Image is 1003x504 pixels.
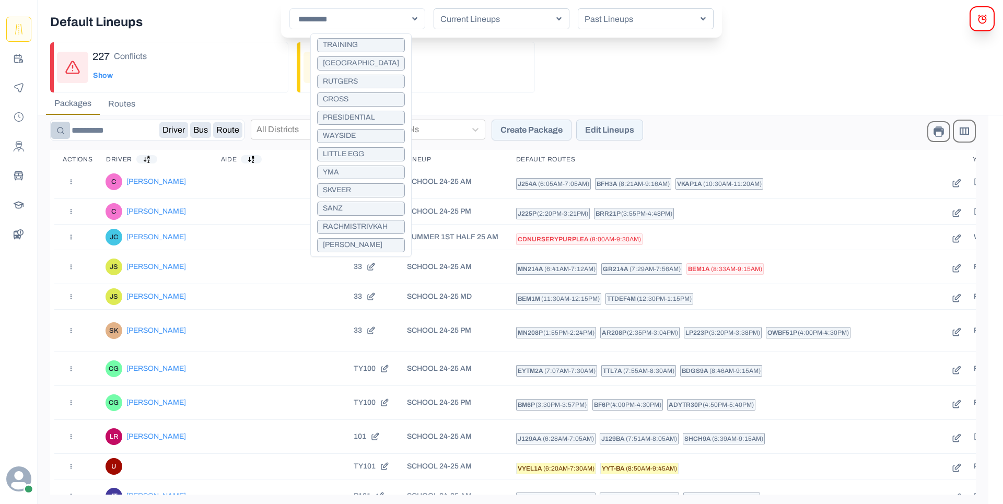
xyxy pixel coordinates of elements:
a: UU [106,458,220,475]
span: CDNURSERYPURPLEA [518,236,590,243]
a: TV-AMA (6:58am-7:25am) [600,493,679,504]
p: 33 [349,326,362,335]
p: [PERSON_NAME] [126,326,186,335]
span: ( 4:00pm - 4:30pm ) [798,329,849,336]
button: Show / Hide columns [954,121,975,142]
button: Edit Route [951,433,962,443]
a: Buses [6,163,31,188]
span: ( 3:55pm - 4:48pm ) [621,210,672,217]
span: ( 2:20pm - 3:21pm ) [537,210,588,217]
a: J164AA (6:15am-6:40am) [516,493,596,504]
div: Chaim Gelb [109,394,119,411]
a: LP223P (3:20pm-3:38pm) [684,327,762,338]
div: John Sansone [110,288,118,305]
div: UU [111,458,116,475]
a: OWBF51P (4:00pm-4:30pm) [766,327,850,338]
a: Payroll [6,104,31,130]
p: Current Lineups [436,13,558,26]
div: Susan Kemerle-Guiro [109,322,119,339]
button: Actions [63,173,79,190]
div: LUANN RICHARDSON [110,428,118,445]
span: OWBF51P [767,329,798,336]
button: Edit Route [951,493,962,503]
button: Bus [190,122,211,138]
a: EYTM2A (7:07am-7:30am) [516,365,597,377]
button: Monitoring [6,75,31,100]
a: MN208P (1:55pm-2:24pm) [516,327,596,338]
button: Actions [63,288,79,305]
span: ( 3:20pm - 3:38pm ) [709,329,760,336]
p: [PERSON_NAME] [126,178,186,186]
button: Actions [63,458,79,475]
p: SCHOOL 24-25 AM [407,263,498,271]
p: SCHOOL 24-25 PM [407,207,498,216]
p: PRESIDENTIAL [323,113,375,122]
button: Schools [6,192,31,217]
span: BM6P [518,401,535,408]
button: Edit Route [951,463,962,473]
span: ( 4:00pm - 4:30pm ) [610,401,661,408]
a: BRR21P (3:55pm-4:48pm) [594,208,674,219]
p: [PERSON_NAME] [126,207,186,216]
p: [PERSON_NAME] [126,432,186,441]
span: J225P [518,210,537,217]
p: YMA [323,168,339,177]
p: SCHOOL 24-25 MD [407,292,498,301]
button: Edit Route [951,293,962,303]
span: MN214A [518,265,544,273]
p: SCHOOL 24-25 AM [407,492,498,500]
span: ( 11:30am - 12:15pm ) [541,295,600,302]
span: TV-AMA [601,495,626,502]
svg: avatar [6,466,31,491]
span: BDGS9A [682,367,709,374]
p: SCHOOL 24-25 AM [407,432,498,441]
a: Chaim Gelb[PERSON_NAME] [106,360,220,377]
a: TTDEF4M (12:30pm-1:15pm) [605,293,693,304]
button: Edit Route [951,399,962,409]
span: ( 10:30am - 11:20am ) [703,180,762,187]
span: J129AA [518,435,543,442]
button: Actions [63,259,79,275]
button: Edit Lineups [576,120,643,140]
span: ( 6:28am - 7:05am ) [543,435,594,442]
a: AR208P (2:35pm-3:04pm) [600,327,680,338]
a: LUANN RICHARDSON[PERSON_NAME] [106,428,220,445]
button: Edit Route [951,233,962,244]
span: YYT-BA [602,465,626,472]
span: J254A [518,180,538,187]
a: BFH3A (8:21am-9:16am) [595,178,671,190]
p: SUMMER 1ST HALF 25 AM [407,233,498,241]
p: [PERSON_NAME] [126,292,186,301]
span: TTDEF4M [607,295,637,302]
a: JOHN CINEAS[PERSON_NAME] [106,229,220,245]
button: Actions [63,360,79,377]
p: Driver [106,155,132,163]
span: ( 6:58am - 7:25am ) [626,495,678,502]
p: 33 [349,292,362,301]
span: ( 8:39am - 9:15am ) [712,435,763,442]
p: WAYSIDE [323,132,356,140]
a: John Sansone[PERSON_NAME] [106,288,220,305]
th: Lineup [406,150,515,169]
span: ( 6:20am - 7:30am ) [543,465,594,472]
span: EYTM2A [518,367,544,374]
p: 33 [349,263,362,271]
a: SHCH9A (8:39am-9:15am) [683,433,765,444]
button: Actions [63,322,79,339]
button: Packages [46,93,100,115]
p: [PERSON_NAME] [323,241,382,250]
p: RACHMISTRIVKAH [323,222,388,231]
button: Route Templates [6,17,31,42]
a: CDNURSERYPURPLEA (8:00am-9:30am) [516,233,643,245]
p: Past Lineups [580,13,703,26]
button: Actions [63,203,79,220]
a: BEM1A (8:33am-9:15am) [686,263,764,275]
span: ( 8:00am - 9:30am ) [590,236,641,243]
span: ADYTR30P [669,401,703,408]
span: VKAP1A [677,180,703,187]
p: [PERSON_NAME] [126,492,186,500]
button: Edit Route [951,263,962,274]
a: TTL7A (7:55am-8:30am) [601,365,676,377]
